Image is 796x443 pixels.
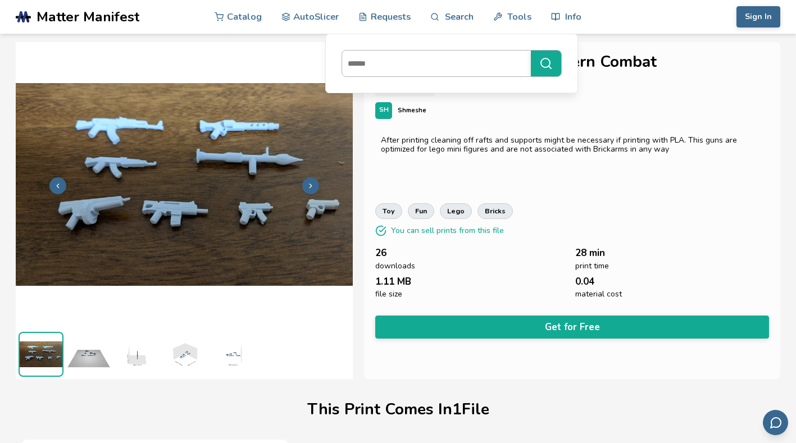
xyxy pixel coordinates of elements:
span: Matter Manifest [37,9,139,25]
a: fun [408,203,434,219]
img: 1_3D_Dimensions [114,332,159,377]
div: After printing cleaning off rafts and supports might be necessary if printing with PLA. This guns... [381,136,763,154]
img: 1_3D_Dimensions [162,332,207,377]
img: 1_3D_Dimensions [210,332,254,377]
p: Shmeshe [398,104,426,116]
img: 1_Print_Preview [66,332,111,377]
span: downloads [375,262,415,271]
a: lego [440,203,472,219]
span: file size [375,290,402,299]
span: material cost [575,290,622,299]
p: You can sell prints from this file [391,225,504,236]
h1: This Print Comes In 1 File [307,401,489,418]
span: SH [379,107,389,114]
span: 0.04 [575,276,594,287]
span: 28 min [575,248,605,258]
a: bricks [477,203,513,219]
span: 1.11 MB [375,276,411,287]
span: print time [575,262,609,271]
span: 26 [375,248,386,258]
button: Sign In [736,6,780,28]
button: Get for Free [375,316,769,339]
button: Send feedback via email [763,410,788,435]
a: toy [375,203,402,219]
